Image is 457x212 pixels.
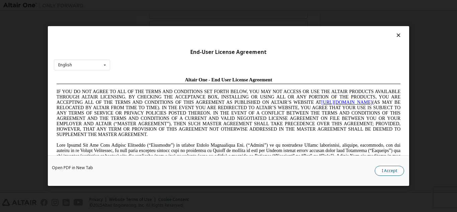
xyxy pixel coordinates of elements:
[3,68,347,116] span: Lore Ipsumd Sit Ame Cons Adipisc Elitseddo (“Eiusmodte”) in utlabor Etdolo Magnaaliqua Eni. (“Adm...
[52,166,93,170] a: Open PDF in New Tab
[54,49,403,56] div: End-User License Agreement
[268,25,318,30] a: [URL][DOMAIN_NAME]
[3,15,347,63] span: IF YOU DO NOT AGREE TO ALL OF THE TERMS AND CONDITIONS SET FORTH BELOW, YOU MAY NOT ACCESS OR USE...
[131,3,218,8] span: Altair One - End User License Agreement
[375,166,404,176] button: I Accept
[58,63,72,67] div: English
